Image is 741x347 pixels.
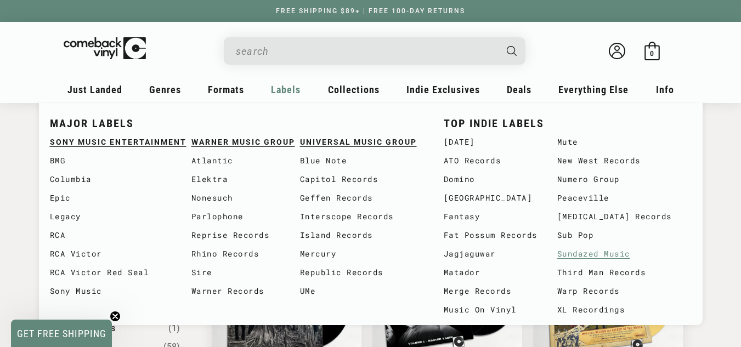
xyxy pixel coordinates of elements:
[50,282,191,300] a: Sony Music
[300,244,422,263] a: Mercury
[265,7,476,15] a: FREE SHIPPING $89+ | FREE 100-DAY RETURNS
[67,84,122,95] span: Just Landed
[444,263,557,282] a: Matador
[557,207,692,226] a: [MEDICAL_DATA] Records
[236,40,496,62] input: When autocomplete results are available use up and down arrows to review and enter to select
[497,37,527,65] button: Search
[191,263,300,282] a: Sire
[444,207,557,226] a: Fantasy
[191,244,300,263] a: Rhino Records
[50,170,191,189] a: Columbia
[558,84,629,95] span: Everything Else
[557,263,692,282] a: Third Man Records
[50,151,191,170] a: BMG
[557,151,692,170] a: New West Records
[300,151,422,170] a: Blue Note
[300,282,422,300] a: UMe
[300,170,422,189] a: Capitol Records
[656,84,674,95] span: Info
[328,84,380,95] span: Collections
[557,170,692,189] a: Numero Group
[557,282,692,300] a: Warp Records
[444,244,557,263] a: Jagjaguwar
[444,189,557,207] a: [GEOGRAPHIC_DATA]
[11,320,112,347] div: GET FREE SHIPPINGClose teaser
[271,84,301,95] span: Labels
[444,282,557,300] a: Merge Records
[557,133,692,151] a: Mute
[557,226,692,244] a: Sub Pop
[300,207,422,226] a: Interscope Records
[50,244,191,263] a: RCA Victor
[191,189,300,207] a: Nonesuch
[650,49,654,58] span: 0
[300,263,422,282] a: Republic Records
[300,189,422,207] a: Geffen Records
[191,282,300,300] a: Warner Records
[168,322,180,335] span: Number of products: (1)
[191,151,300,170] a: Atlantic
[50,226,191,244] a: RCA
[149,84,181,95] span: Genres
[444,133,557,151] a: [DATE]
[444,226,557,244] a: Fat Possum Records
[300,226,422,244] a: Island Records
[557,244,692,263] a: Sundazed Music
[444,170,557,189] a: Domino
[50,189,191,207] a: Epic
[507,84,531,95] span: Deals
[110,311,121,322] button: Close teaser
[444,300,557,319] a: Music On Vinyl
[17,328,106,339] span: GET FREE SHIPPING
[557,300,692,319] a: XL Recordings
[191,226,300,244] a: Reprise Records
[406,84,480,95] span: Indie Exclusives
[50,263,191,282] a: RCA Victor Red Seal
[50,207,191,226] a: Legacy
[557,189,692,207] a: Peaceville
[208,84,244,95] span: Formats
[444,151,557,170] a: ATO Records
[224,37,525,65] div: Search
[191,170,300,189] a: Elektra
[191,207,300,226] a: Parlophone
